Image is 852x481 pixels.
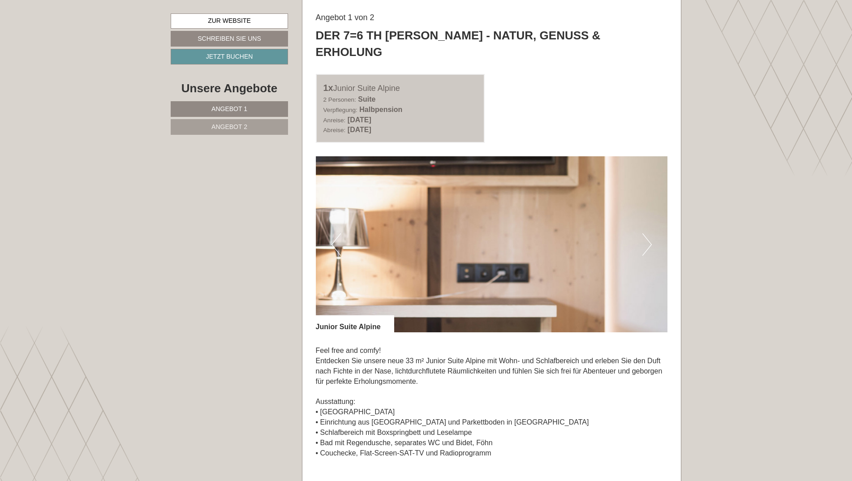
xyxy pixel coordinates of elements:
b: 1x [323,83,333,93]
span: Angebot 1 [211,105,247,112]
div: Der 7=6 TH [PERSON_NAME] - Natur, Genuss & Erholung [316,27,668,60]
small: Verpflegung: [323,107,357,113]
a: Schreiben Sie uns [171,31,288,47]
span: Angebot 1 von 2 [316,13,374,22]
small: Anreise: [323,117,346,124]
a: Jetzt buchen [171,49,288,64]
a: Zur Website [171,13,288,29]
small: 2 Personen: [323,96,356,103]
p: Feel free and comfy! Entdecken Sie unsere neue 33 m² Junior Suite Alpine mit Wohn- und Schlafbere... [316,346,668,458]
b: Halbpension [359,106,402,113]
b: Suite [358,95,375,103]
button: Previous [331,233,341,256]
button: Next [642,233,652,256]
b: [DATE] [348,126,371,133]
img: image [316,156,668,332]
div: Junior Suite Alpine [316,315,394,332]
small: Abreise: [323,127,346,133]
span: Angebot 2 [211,123,247,130]
div: Junior Suite Alpine [323,82,478,94]
b: [DATE] [348,116,371,124]
div: Unsere Angebote [171,80,288,97]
